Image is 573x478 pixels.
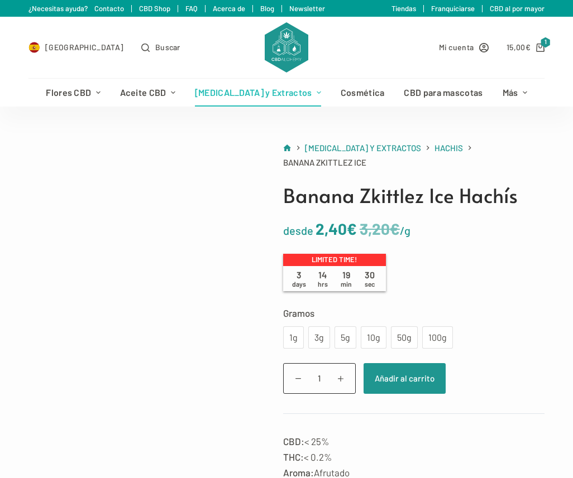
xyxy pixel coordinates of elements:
a: CBD para mascotas [394,79,493,107]
strong: THC: [283,451,304,462]
h1: Banana Zkittlez Ice Hachís [283,181,545,210]
strong: CBD: [283,436,304,447]
a: CBD al por mayor [490,4,545,13]
div: 10g [367,330,380,345]
span: [GEOGRAPHIC_DATA] [45,41,123,54]
a: Carro de compra [507,41,545,54]
bdi: 2,40 [316,219,357,238]
span: 19 [335,269,358,288]
a: FAQ [185,4,198,13]
div: 50g [398,330,411,345]
span: 1 [541,37,551,48]
a: Aceite CBD [110,79,185,107]
input: Cantidad de productos [283,363,356,394]
p: Limited time! [283,254,386,266]
span: min [341,280,352,288]
button: Abrir formulario de búsqueda [141,41,180,54]
span: Hachis [434,143,463,153]
span: Banana Zkittlez Ice [283,156,366,170]
a: Hachis [434,141,463,155]
a: ¿Necesitas ayuda? Contacto [28,4,124,13]
span: days [292,280,306,288]
label: Gramos [283,305,545,321]
nav: Menú de cabecera [36,79,537,107]
a: Blog [260,4,274,13]
div: 5g [341,330,350,345]
strong: Aroma: [283,467,314,478]
span: 14 [311,269,335,288]
span: /g [400,224,410,237]
a: Select Country [28,41,123,54]
a: [MEDICAL_DATA] y Extractos [305,141,421,155]
span: € [390,219,400,238]
div: 1g [290,330,297,345]
span: desde [283,224,313,237]
div: 100g [429,330,446,345]
a: Mi cuenta [439,41,489,54]
span: Buscar [155,41,180,54]
button: Añadir al carrito [364,363,446,394]
span: 30 [358,269,381,288]
a: Más [493,79,537,107]
img: CBD Alchemy [265,22,308,73]
span: 3 [288,269,311,288]
span: Mi cuenta [439,41,474,54]
span: sec [365,280,375,288]
img: ES Flag [28,42,40,53]
a: Acerca de [213,4,245,13]
bdi: 15,00 [507,42,531,52]
a: CBD Shop [139,4,170,13]
bdi: 3,20 [360,219,400,238]
a: Tiendas [391,4,416,13]
span: [MEDICAL_DATA] y Extractos [305,143,421,153]
a: [MEDICAL_DATA] y Extractos [185,79,331,107]
span: hrs [318,280,328,288]
span: € [526,42,531,52]
a: Franquiciarse [431,4,475,13]
a: Cosmética [331,79,394,107]
span: € [347,219,357,238]
a: Flores CBD [36,79,110,107]
div: 3g [315,330,323,345]
a: Newsletter [289,4,325,13]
